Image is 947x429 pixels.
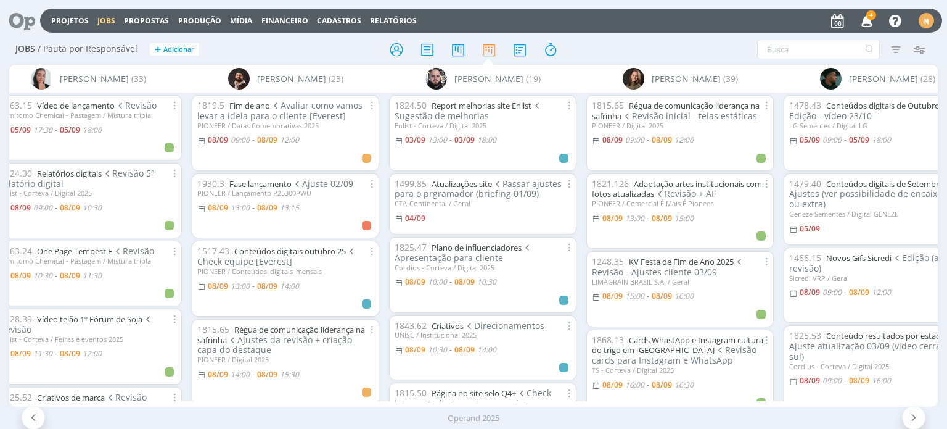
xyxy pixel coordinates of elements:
div: LIMAGRAIN BRASIL S.A. / Geral [592,278,768,286]
: 08/09 [208,135,228,145]
div: TS - Corteva / Digital 2025 [592,366,768,374]
: - [647,136,649,144]
span: + [155,43,161,56]
: 08/09 [800,287,820,298]
span: 4 [866,10,876,20]
span: 1825.47 [395,241,427,253]
: 09:00 [231,135,250,145]
div: UNISC / Institucional 2025 [395,331,571,339]
span: Jobs [15,44,35,54]
span: 1821.126 [592,178,629,190]
: 10:30 [83,202,102,213]
: 16:30 [674,380,694,390]
: 05/09 [800,223,820,234]
: 11:30 [33,348,52,359]
: 08/09 [208,281,228,291]
a: Criativos de marca [37,392,105,403]
: 08/09 [257,281,277,291]
a: Jobs [97,15,115,26]
span: Propostas [124,15,169,26]
img: J [623,68,644,90]
span: Revisão [112,245,154,257]
: 17:30 [33,125,52,135]
: - [55,272,57,280]
span: Ajuste 02/09 [292,178,353,190]
span: (28) [920,72,935,85]
span: 1824.50 [395,99,427,111]
: - [844,136,847,144]
a: KV Festa de Fim de Ano 2025 [629,256,734,267]
: - [252,371,255,378]
span: 1868.13 [592,334,624,346]
: 08/09 [652,213,672,223]
div: CTA-Continental / Geral [395,199,571,207]
: 11:30 [83,270,102,281]
: - [449,136,452,144]
: 16:00 [674,291,694,301]
span: (19) [526,72,541,85]
: 08/09 [602,135,623,145]
: 18:00 [477,135,496,145]
: 08/09 [849,287,869,298]
: 13:00 [625,213,644,223]
div: PIONEER / Digital 2025 [197,356,374,364]
span: 1478.43 [789,99,821,111]
: 09:00 [822,135,842,145]
span: Revisão cards para Instagram e WhatsApp [592,344,756,366]
a: Relatórios [370,15,417,26]
span: Revisão - Ajustes cliente 03/09 [592,256,744,278]
a: One Page Tempest E [37,246,112,257]
a: Financeiro [261,15,308,26]
: 05/09 [10,125,31,135]
: 08/09 [60,202,80,213]
: - [449,278,452,286]
: 09:00 [822,375,842,386]
span: Ajustes da revisão + criação capa do destaque [197,334,352,356]
: 10:00 [428,277,447,287]
span: Apresentação para cliente [395,241,532,264]
: - [252,136,255,144]
span: 1843.62 [395,320,427,331]
a: Mídia [230,15,252,26]
a: Conteúdos digitais de Outubro [826,100,940,111]
: 16:00 [625,380,644,390]
: 04/09 [405,213,425,223]
: - [449,346,452,354]
a: Relatórios digitais [37,168,102,179]
span: (33) [131,72,146,85]
div: PIONEER / Digital 2025 [592,122,768,130]
button: M [918,10,935,31]
span: Cadastros [317,15,361,26]
span: Revisão [115,99,157,111]
span: [PERSON_NAME] [652,72,721,85]
: - [844,289,847,296]
a: Atualizações site [432,178,492,190]
: 08/09 [800,375,820,386]
: - [844,377,847,385]
: 08/09 [405,344,425,355]
: 15:00 [674,213,694,223]
: 08/09 [257,202,277,213]
a: Vídeo de lançamento [37,100,115,111]
: 08/09 [849,375,869,386]
: 12:00 [872,287,891,298]
span: 1499.85 [395,178,427,190]
a: Criativos [432,320,464,331]
: 15:00 [625,291,644,301]
: 03/09 [454,135,475,145]
button: Produção [174,16,225,26]
: 08/09 [60,348,80,359]
div: M [919,13,934,28]
span: 1517.43 [197,245,229,257]
: 08/09 [405,277,425,287]
: - [252,283,255,290]
div: PIONEER / Comercial É Mais É Pioneer [592,199,768,207]
: 05/09 [849,135,869,145]
: - [55,204,57,212]
span: Adicionar [163,46,194,54]
a: Régua de comunicação liderança na safrinha [197,324,365,346]
span: [PERSON_NAME] [257,72,326,85]
: - [647,381,649,389]
: 08/09 [454,277,475,287]
span: / Pauta por Responsável [38,44,137,54]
